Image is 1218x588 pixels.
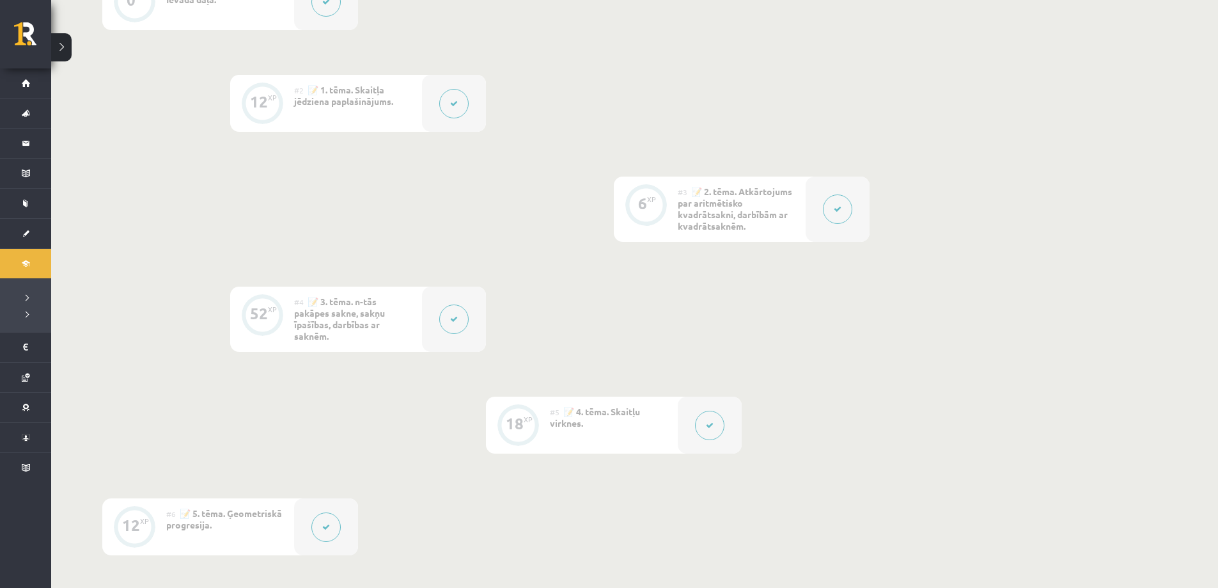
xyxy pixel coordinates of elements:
[268,94,277,101] div: XP
[638,198,647,209] div: 6
[506,418,524,429] div: 18
[647,196,656,203] div: XP
[524,416,533,423] div: XP
[250,308,268,319] div: 52
[294,85,304,95] span: #2
[122,520,140,531] div: 12
[550,406,640,429] span: 📝 4. tēma. Skaitļu virknes.
[550,407,559,417] span: #5
[294,84,393,107] span: 📝 1. tēma. Skaitļa jēdziena paplašinājums.
[678,186,792,232] span: 📝 2. tēma. Atkārtojums par aritmētisko kvadrātsakni, darbībām ar kvadrātsaknēm.
[166,507,282,530] span: 📝 5. tēma. Ģeometriskā progresija.
[140,518,149,525] div: XP
[294,296,385,342] span: 📝 3. tēma. n-tās pakāpes sakne, sakņu īpašības, darbības ar saknēm.
[166,509,176,519] span: #6
[294,297,304,307] span: #4
[250,96,268,107] div: 12
[14,22,51,54] a: Rīgas 1. Tālmācības vidusskola
[268,306,277,313] div: XP
[678,187,687,197] span: #3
